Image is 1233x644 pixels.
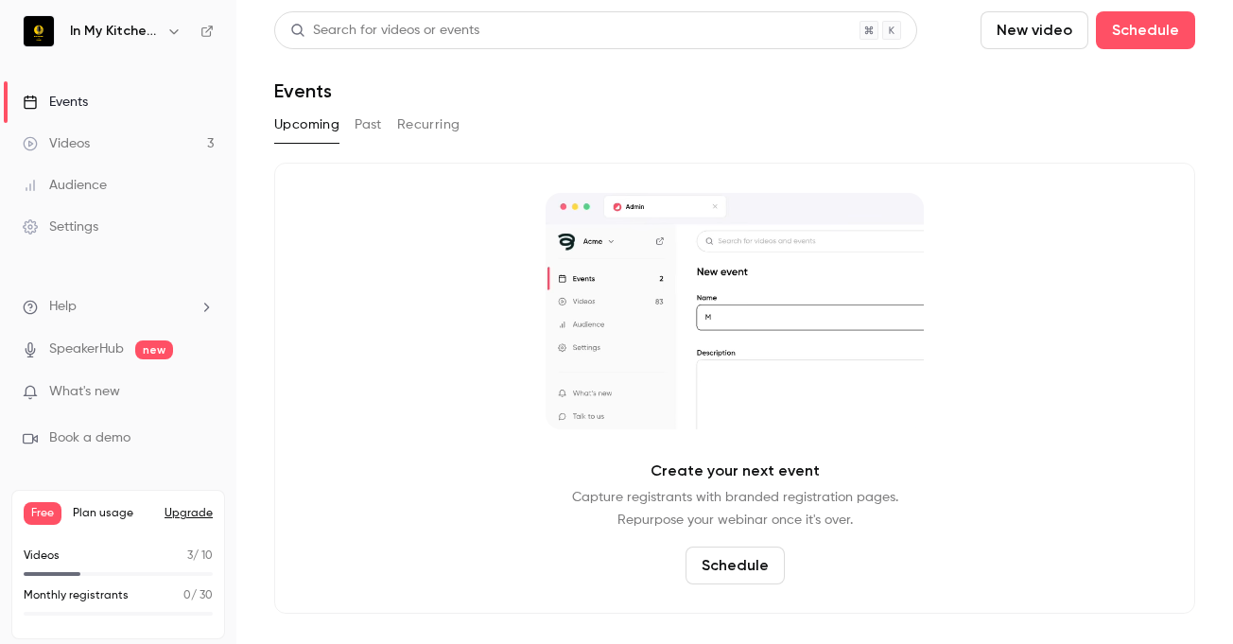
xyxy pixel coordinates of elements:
p: Create your next event [651,460,820,482]
button: Schedule [1096,11,1195,49]
button: Upgrade [165,506,213,521]
span: 3 [187,550,193,562]
li: help-dropdown-opener [23,297,214,317]
button: Schedule [686,547,785,584]
div: Videos [23,134,90,153]
button: New video [981,11,1088,49]
p: / 30 [183,587,213,604]
span: Book a demo [49,428,130,448]
span: Help [49,297,77,317]
div: Search for videos or events [290,21,479,41]
p: Monthly registrants [24,587,129,604]
span: 0 [183,590,191,601]
img: In My Kitchen With Yvonne [24,16,54,46]
button: Past [355,110,382,140]
a: SpeakerHub [49,339,124,359]
span: new [135,340,173,359]
h1: Events [274,79,332,102]
p: Videos [24,548,60,565]
h6: In My Kitchen With [PERSON_NAME] [70,22,159,41]
p: / 10 [187,548,213,565]
button: Upcoming [274,110,339,140]
div: Settings [23,218,98,236]
div: Events [23,93,88,112]
span: Free [24,502,61,525]
button: Recurring [397,110,460,140]
div: Audience [23,176,107,195]
span: What's new [49,382,120,402]
span: Plan usage [73,506,153,521]
p: Capture registrants with branded registration pages. Repurpose your webinar once it's over. [572,486,898,531]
